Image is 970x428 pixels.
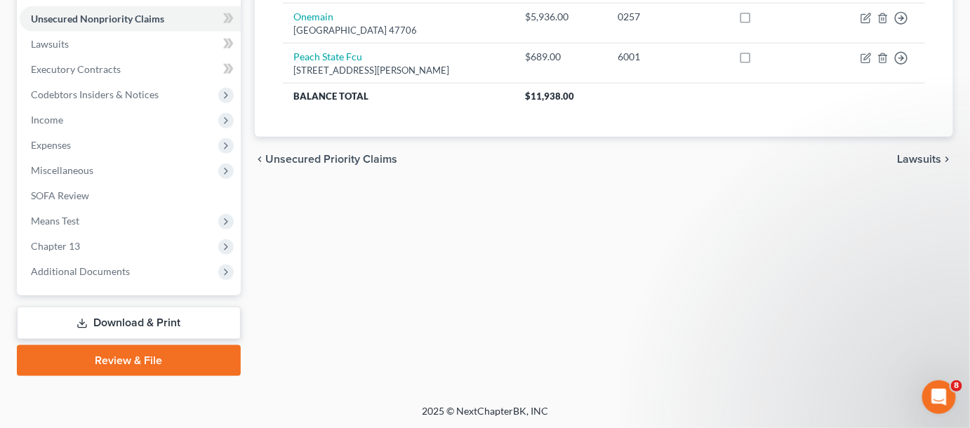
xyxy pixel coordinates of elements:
[266,154,398,165] span: Unsecured Priority Claims
[283,83,514,109] th: Balance Total
[31,240,80,252] span: Chapter 13
[31,164,93,176] span: Miscellaneous
[31,38,69,50] span: Lawsuits
[17,307,241,340] a: Download & Print
[898,154,942,165] span: Lawsuits
[31,139,71,151] span: Expenses
[922,380,956,414] iframe: Intercom live chat
[31,63,121,75] span: Executory Contracts
[618,10,716,24] div: 0257
[294,51,363,62] a: Peach State Fcu
[31,13,164,25] span: Unsecured Nonpriority Claims
[20,32,241,57] a: Lawsuits
[294,11,334,22] a: Onemain
[255,154,398,165] button: chevron_left Unsecured Priority Claims
[255,154,266,165] i: chevron_left
[525,91,574,102] span: $11,938.00
[525,10,595,24] div: $5,936.00
[618,50,716,64] div: 6001
[31,265,130,277] span: Additional Documents
[31,88,159,100] span: Codebtors Insiders & Notices
[294,24,503,37] div: [GEOGRAPHIC_DATA] 47706
[31,189,89,201] span: SOFA Review
[294,64,503,77] div: [STREET_ADDRESS][PERSON_NAME]
[951,380,962,392] span: 8
[20,6,241,32] a: Unsecured Nonpriority Claims
[20,183,241,208] a: SOFA Review
[525,50,595,64] div: $689.00
[17,345,241,376] a: Review & File
[31,114,63,126] span: Income
[942,154,953,165] i: chevron_right
[31,215,79,227] span: Means Test
[20,57,241,82] a: Executory Contracts
[898,154,953,165] button: Lawsuits chevron_right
